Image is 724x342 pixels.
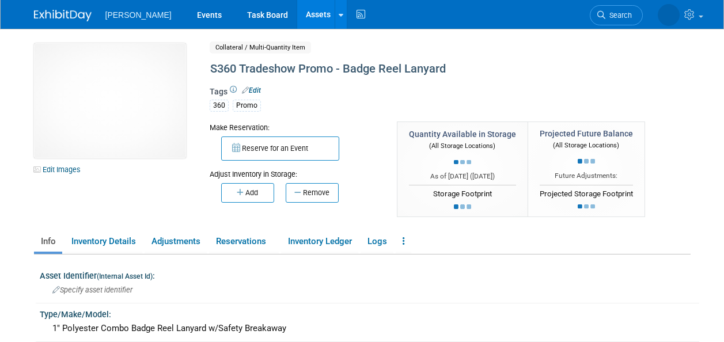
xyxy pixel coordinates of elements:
span: Specify asset identifier [52,286,132,294]
div: 1" Polyester Combo Badge Reel Lanyard w/Safety Breakaway [48,320,691,337]
a: Reservations [209,231,279,252]
img: loading... [454,204,471,209]
img: Amber Vincent [658,4,680,26]
span: Search [605,11,632,20]
small: (Internal Asset Id) [97,272,153,280]
button: Remove [286,183,339,203]
a: Search [590,5,643,25]
div: Storage Footprint [409,185,516,200]
span: Collateral / Multi-Quantity Item [210,41,311,54]
div: Asset Identifier : [40,267,699,282]
div: Promo [233,100,261,112]
div: (All Storage Locations) [540,139,633,150]
button: Add [221,183,274,203]
div: Adjust Inventory in Storage: [210,161,380,180]
img: loading... [578,159,595,164]
a: Adjustments [145,231,207,252]
button: Reserve for an Event [221,136,339,161]
a: Edit [242,86,261,94]
a: Edit Images [34,162,85,177]
div: Projected Storage Footprint [540,185,633,200]
div: (All Storage Locations) [409,140,516,151]
img: ExhibitDay [34,10,92,21]
a: Info [34,231,62,252]
img: loading... [578,204,595,209]
div: 360 [210,100,229,112]
img: loading... [454,160,471,165]
span: [DATE] [472,172,492,180]
div: Tags [210,86,642,119]
div: Type/Make/Model: [40,306,699,320]
div: As of [DATE] ( ) [409,172,516,181]
div: Future Adjustments: [540,171,633,181]
a: Inventory Ledger [281,231,358,252]
span: [PERSON_NAME] [105,10,172,20]
div: Quantity Available in Storage [409,128,516,140]
a: Logs [361,231,393,252]
div: Projected Future Balance [540,128,633,139]
div: S360 Tradeshow Promo - Badge Reel Lanyard [206,59,642,79]
img: View Images [34,43,186,158]
div: Make Reservation: [210,121,380,133]
a: Inventory Details [65,231,142,252]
